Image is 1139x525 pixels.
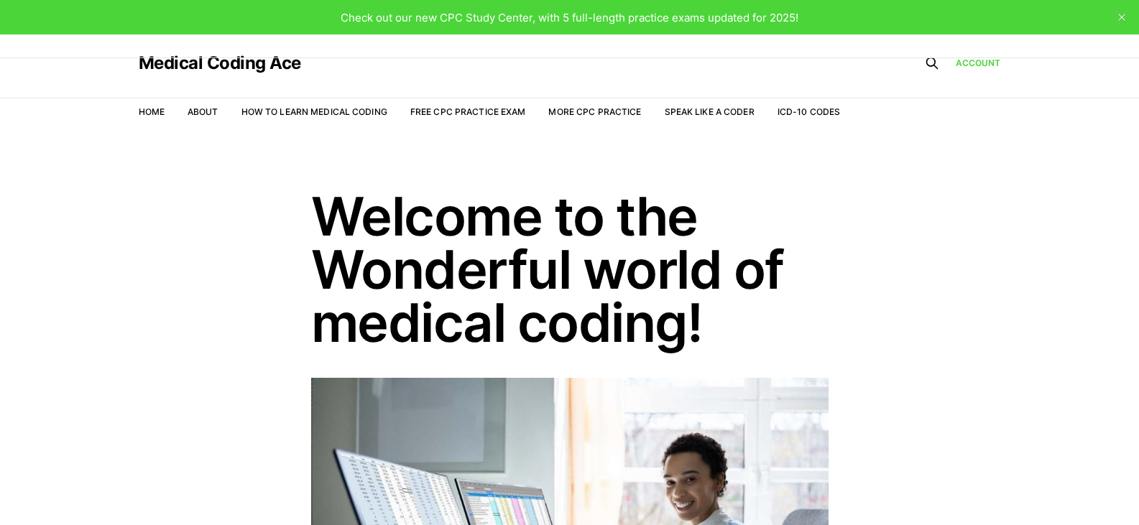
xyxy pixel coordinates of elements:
[665,106,755,117] a: Speak Like a Coder
[1064,455,1139,525] iframe: portal-trigger
[139,106,165,117] a: Home
[311,190,829,349] h1: Welcome to the Wonderful world of medical coding!
[778,106,840,117] a: ICD-10 Codes
[188,106,218,117] a: About
[548,106,641,117] a: More CPC Practice
[241,106,387,117] a: How to Learn Medical Coding
[410,106,526,117] a: Free CPC Practice Exam
[139,55,301,72] a: Medical Coding Ace
[341,11,798,24] span: Check out our new CPC Study Center, with 5 full-length practice exams updated for 2025!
